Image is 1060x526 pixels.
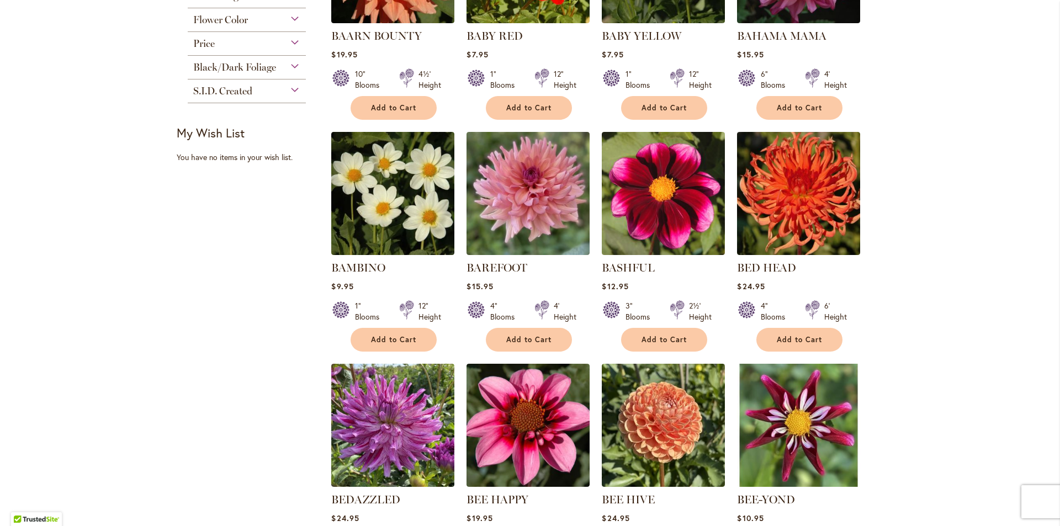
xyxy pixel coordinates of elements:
a: BABY YELLOW [602,29,681,42]
a: BED HEAD [737,247,860,257]
span: $19.95 [331,49,357,60]
img: Bedazzled [331,364,454,487]
span: Add to Cart [371,335,416,344]
a: BASHFUL [602,247,725,257]
img: BEE-YOND [737,364,860,487]
span: $7.95 [467,49,488,60]
a: BAHAMA MAMA [737,29,826,42]
a: BEDAZZLED [331,493,400,506]
a: BEE HAPPY [467,493,528,506]
span: $12.95 [602,281,628,291]
a: Bahama Mama [737,15,860,25]
a: BABY RED [467,15,590,25]
button: Add to Cart [621,328,707,352]
div: 12" Height [418,300,441,322]
a: BEE HIVE [602,479,725,489]
span: $24.95 [331,513,359,523]
button: Add to Cart [486,96,572,120]
img: BASHFUL [602,132,725,255]
span: Price [193,38,215,50]
a: BEE-YOND [737,479,860,489]
a: Bedazzled [331,479,454,489]
div: You have no items in your wish list. [177,152,324,163]
span: Black/Dark Foliage [193,61,276,73]
div: 4' Height [824,68,847,91]
span: Add to Cart [371,103,416,113]
button: Add to Cart [486,328,572,352]
button: Add to Cart [621,96,707,120]
img: BAMBINO [331,132,454,255]
a: Baarn Bounty [331,15,454,25]
img: BEE HAPPY [467,364,590,487]
span: $7.95 [602,49,623,60]
a: BAMBINO [331,247,454,257]
div: 2½' Height [689,300,712,322]
span: Flower Color [193,14,248,26]
span: $24.95 [602,513,629,523]
div: 4" Blooms [490,300,521,322]
span: $19.95 [467,513,492,523]
button: Add to Cart [756,328,842,352]
span: Add to Cart [642,103,687,113]
div: 1" Blooms [490,68,521,91]
img: BEE HIVE [602,364,725,487]
div: 4' Height [554,300,576,322]
strong: My Wish List [177,125,245,141]
div: 12" Height [689,68,712,91]
span: Add to Cart [506,103,552,113]
a: BAARN BOUNTY [331,29,422,42]
a: BAMBINO [331,261,385,274]
div: 1" Blooms [626,68,656,91]
a: BASHFUL [602,261,655,274]
span: Add to Cart [642,335,687,344]
div: 12" Height [554,68,576,91]
span: $15.95 [467,281,493,291]
a: BABY YELLOW [602,15,725,25]
span: $9.95 [331,281,353,291]
span: Add to Cart [777,103,822,113]
div: 6" Blooms [761,68,792,91]
button: Add to Cart [756,96,842,120]
a: BABY RED [467,29,523,42]
span: S.I.D. Created [193,85,252,97]
button: Add to Cart [351,328,437,352]
img: BAREFOOT [467,132,590,255]
span: $10.95 [737,513,764,523]
div: 6' Height [824,300,847,322]
iframe: Launch Accessibility Center [8,487,39,518]
span: Add to Cart [506,335,552,344]
a: BEE HAPPY [467,479,590,489]
div: 4½' Height [418,68,441,91]
div: 3" Blooms [626,300,656,322]
span: $24.95 [737,281,765,291]
a: BED HEAD [737,261,796,274]
img: BED HEAD [737,132,860,255]
span: Add to Cart [777,335,822,344]
a: BAREFOOT [467,247,590,257]
span: $15.95 [737,49,764,60]
div: 10" Blooms [355,68,386,91]
button: Add to Cart [351,96,437,120]
div: 1" Blooms [355,300,386,322]
a: BEE-YOND [737,493,795,506]
div: 4" Blooms [761,300,792,322]
a: BAREFOOT [467,261,527,274]
a: BEE HIVE [602,493,655,506]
